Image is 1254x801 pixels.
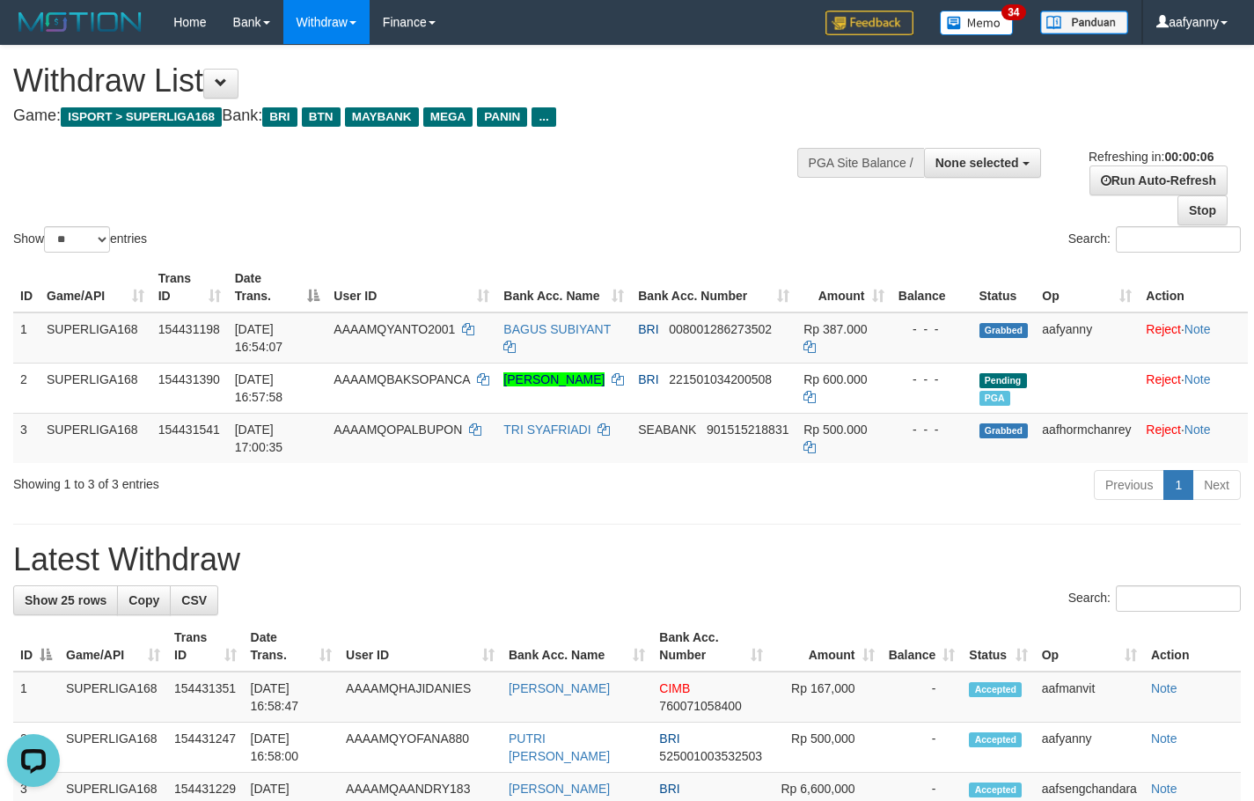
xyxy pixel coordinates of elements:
[117,585,171,615] a: Copy
[638,322,658,336] span: BRI
[1089,150,1214,164] span: Refreshing in:
[1001,4,1025,20] span: 34
[235,322,283,354] span: [DATE] 16:54:07
[40,363,151,413] td: SUPERLIGA168
[825,11,913,35] img: Feedback.jpg
[262,107,297,127] span: BRI
[659,731,679,746] span: BRI
[59,723,167,773] td: SUPERLIGA168
[1163,470,1193,500] a: 1
[1035,723,1144,773] td: aafyanny
[962,621,1034,672] th: Status: activate to sort column ascending
[181,593,207,607] span: CSV
[40,413,151,463] td: SUPERLIGA168
[659,681,690,695] span: CIMB
[969,783,1022,797] span: Accepted
[503,322,611,336] a: BAGUS SUBIYANT
[244,672,340,723] td: [DATE] 16:58:47
[770,621,881,672] th: Amount: activate to sort column ascending
[969,682,1022,697] span: Accepted
[803,423,867,437] span: Rp 500.000
[882,672,963,723] td: -
[1146,372,1181,386] a: Reject
[770,672,881,723] td: Rp 167,000
[167,672,244,723] td: 154431351
[1035,672,1144,723] td: aafmanvit
[13,312,40,364] td: 1
[659,749,762,763] span: Copy 525001003532503 to clipboard
[339,672,502,723] td: AAAAMQHAJIDANIES
[1040,11,1128,34] img: panduan.png
[669,372,772,386] span: Copy 221501034200508 to clipboard
[803,372,867,386] span: Rp 600.000
[13,413,40,463] td: 3
[13,63,818,99] h1: Withdraw List
[61,107,222,127] span: ISPORT > SUPERLIGA168
[979,391,1010,406] span: Marked by aafsengchandara
[509,731,610,763] a: PUTRI [PERSON_NAME]
[13,672,59,723] td: 1
[924,148,1041,178] button: None selected
[13,585,118,615] a: Show 25 rows
[1164,150,1214,164] strong: 00:00:06
[1177,195,1228,225] a: Stop
[1151,681,1177,695] a: Note
[158,322,220,336] span: 154431198
[167,723,244,773] td: 154431247
[1089,165,1228,195] a: Run Auto-Refresh
[1035,262,1139,312] th: Op: activate to sort column ascending
[13,107,818,125] h4: Game: Bank:
[707,423,788,437] span: Copy 901515218831 to clipboard
[1035,621,1144,672] th: Op: activate to sort column ascending
[244,621,340,672] th: Date Trans.: activate to sort column ascending
[638,423,696,437] span: SEABANK
[13,9,147,35] img: MOTION_logo.png
[128,593,159,607] span: Copy
[339,723,502,773] td: AAAAMQYOFANA880
[1151,731,1177,746] a: Note
[7,7,60,60] button: Open LiveChat chat widget
[1151,782,1177,796] a: Note
[1068,585,1241,612] label: Search:
[25,593,106,607] span: Show 25 rows
[1146,322,1181,336] a: Reject
[770,723,881,773] td: Rp 500,000
[891,262,972,312] th: Balance
[228,262,327,312] th: Date Trans.: activate to sort column descending
[170,585,218,615] a: CSV
[302,107,341,127] span: BTN
[1116,585,1241,612] input: Search:
[532,107,555,127] span: ...
[1139,413,1248,463] td: ·
[503,372,605,386] a: [PERSON_NAME]
[1139,262,1248,312] th: Action
[345,107,419,127] span: MAYBANK
[979,373,1027,388] span: Pending
[1035,312,1139,364] td: aafyanny
[334,372,470,386] span: AAAAMQBAKSOPANCA
[235,372,283,404] span: [DATE] 16:57:58
[151,262,228,312] th: Trans ID: activate to sort column ascending
[59,672,167,723] td: SUPERLIGA168
[13,262,40,312] th: ID
[334,322,455,336] span: AAAAMQYANTO2001
[339,621,502,672] th: User ID: activate to sort column ascending
[1144,621,1241,672] th: Action
[502,621,652,672] th: Bank Acc. Name: activate to sort column ascending
[979,423,1029,438] span: Grabbed
[898,320,965,338] div: - - -
[882,621,963,672] th: Balance: activate to sort column ascending
[326,262,496,312] th: User ID: activate to sort column ascending
[979,323,1029,338] span: Grabbed
[477,107,527,127] span: PANIN
[13,723,59,773] td: 2
[1139,363,1248,413] td: ·
[423,107,473,127] span: MEGA
[972,262,1036,312] th: Status
[882,723,963,773] td: -
[59,621,167,672] th: Game/API: activate to sort column ascending
[797,148,924,178] div: PGA Site Balance /
[1068,226,1241,253] label: Search:
[1184,423,1211,437] a: Note
[659,782,679,796] span: BRI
